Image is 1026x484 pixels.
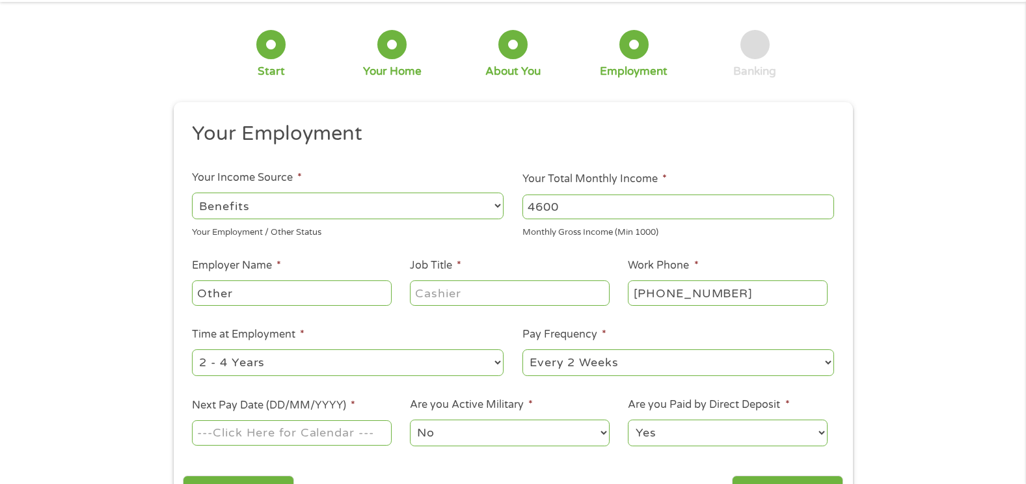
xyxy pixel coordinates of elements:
div: Banking [733,64,776,79]
label: Next Pay Date (DD/MM/YYYY) [192,399,355,412]
div: Start [258,64,285,79]
h2: Your Employment [192,121,824,147]
label: Are you Active Military [410,398,533,412]
label: Job Title [410,259,461,273]
div: Your Employment / Other Status [192,222,504,239]
div: Employment [600,64,668,79]
label: Work Phone [628,259,698,273]
div: Monthly Gross Income (Min 1000) [522,222,834,239]
label: Employer Name [192,259,281,273]
label: Your Income Source [192,171,302,185]
label: Pay Frequency [522,328,606,342]
input: (231) 754-4010 [628,280,827,305]
input: Walmart [192,280,391,305]
label: Are you Paid by Direct Deposit [628,398,789,412]
input: 1800 [522,195,834,219]
input: Cashier [410,280,609,305]
div: Your Home [363,64,422,79]
label: Your Total Monthly Income [522,172,667,186]
div: About You [485,64,541,79]
label: Time at Employment [192,328,304,342]
input: ---Click Here for Calendar --- [192,420,391,445]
